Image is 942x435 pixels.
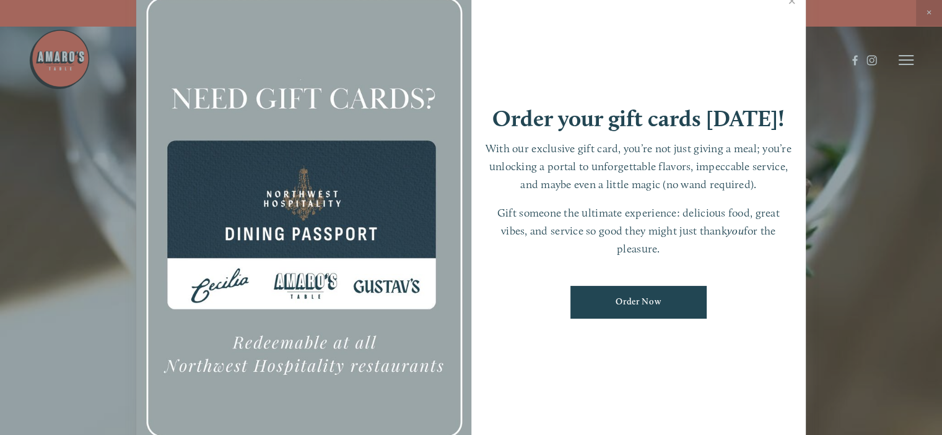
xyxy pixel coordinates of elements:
p: Gift someone the ultimate experience: delicious food, great vibes, and service so good they might... [484,204,794,257]
h1: Order your gift cards [DATE]! [492,107,785,130]
a: Order Now [570,286,707,319]
p: With our exclusive gift card, you’re not just giving a meal; you’re unlocking a portal to unforge... [484,140,794,193]
em: you [727,224,744,237]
